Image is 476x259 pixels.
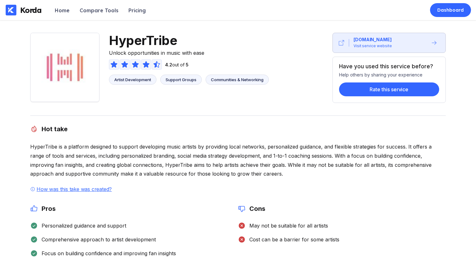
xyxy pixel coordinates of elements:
a: Support Groups [160,75,202,85]
div: Help others by sharing your experience [339,70,439,77]
div: Cost can be a barrier for some artists [246,236,339,243]
h2: Pros [38,205,56,212]
div: Artist Development [114,77,151,82]
div: Dashboard [437,7,464,13]
div: [DOMAIN_NAME] [354,37,392,43]
div: Korda [20,5,42,15]
a: Communities & Networking [206,75,269,85]
h2: Cons [246,205,265,212]
div: Rate this service [370,86,408,93]
div: Pricing [128,7,146,14]
div: How was this take was created? [35,186,113,192]
a: Artist Development [109,75,156,85]
span: HyperTribe [109,33,269,48]
div: Support Groups [166,77,196,82]
img: HyperTribe [30,33,99,102]
span: Unlock opportunities in music with ease [109,48,269,56]
span: 5 [186,62,189,67]
button: Rate this service [339,82,439,96]
div: Personalized guidance and support [38,222,126,229]
div: Comprehensive approach to artist development [38,236,156,243]
a: Dashboard [430,3,471,17]
h2: Hot take [38,125,68,133]
span: 4.2 [165,62,172,67]
div: Home [55,7,70,14]
div: Have you used this service before? [339,63,436,70]
div: out of [162,62,189,67]
div: Visit service website [354,43,392,49]
div: Focus on building confidence and improving fan insights [38,250,176,256]
div: May not be suitable for all artists [246,222,328,229]
div: HyperTribe is a platform designed to support developing music artists by providing local networks... [30,142,446,178]
div: Compare Tools [80,7,118,14]
button: [DOMAIN_NAME]Visit service website [332,33,446,53]
div: Communities & Networking [211,77,263,82]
